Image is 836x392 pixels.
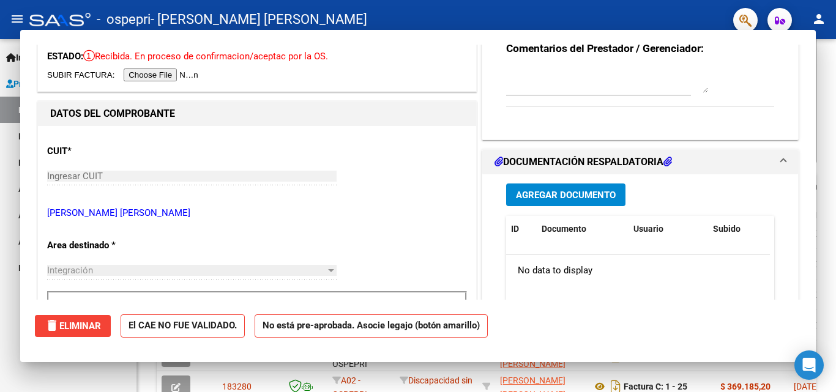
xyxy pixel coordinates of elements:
span: - [PERSON_NAME] [PERSON_NAME] [151,6,367,33]
span: Usuario [633,224,663,234]
span: Documento [542,224,586,234]
h1: DOCUMENTACIÓN RESPALDATORIA [495,155,672,169]
p: [PERSON_NAME] [PERSON_NAME] [47,206,467,220]
button: Eliminar [35,315,111,337]
button: Agregar Documento [506,183,625,206]
div: No data to display [506,255,770,286]
strong: DATOS DEL COMPROBANTE [50,108,175,119]
div: COMENTARIOS [482,21,798,139]
mat-icon: menu [10,12,24,26]
strong: No está pre-aprobada. Asocie legajo (botón amarillo) [255,314,488,338]
datatable-header-cell: Acción [769,216,830,242]
strong: Factura C: 1 - 25 [624,382,687,391]
p: Area destinado * [47,239,173,253]
span: ID [511,224,519,234]
strong: El CAE NO FUE VALIDADO. [121,314,245,338]
span: Agregar Documento [516,190,616,201]
span: [DATE] [794,382,819,391]
span: Inicio [6,51,37,64]
mat-icon: person [812,12,826,26]
datatable-header-cell: Subido [708,216,769,242]
span: Eliminar [45,320,101,331]
strong: Comentarios del Prestador / Gerenciador: [506,42,704,54]
mat-expansion-panel-header: DOCUMENTACIÓN RESPALDATORIA [482,150,798,174]
datatable-header-cell: Documento [537,216,629,242]
span: Recibida. En proceso de confirmacion/aceptac por la OS. [83,51,328,62]
span: 183280 [222,382,252,391]
span: Prestadores / Proveedores [6,77,118,91]
span: Subido [713,224,741,234]
datatable-header-cell: ID [506,216,537,242]
datatable-header-cell: Usuario [629,216,708,242]
span: ESTADO: [47,51,83,62]
span: Integración [47,265,93,276]
strong: $ 369.185,20 [720,382,771,391]
div: Open Intercom Messenger [794,350,824,380]
p: CUIT [47,144,173,158]
span: - ospepri [97,6,151,33]
mat-icon: delete [45,318,59,333]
